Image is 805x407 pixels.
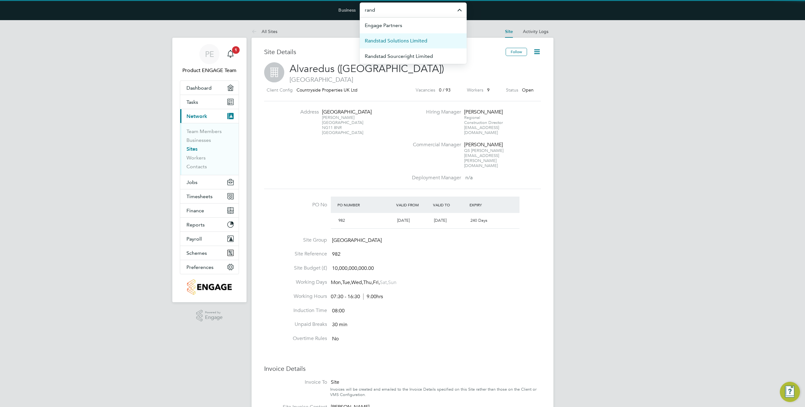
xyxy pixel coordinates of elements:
[180,246,239,260] button: Schemes
[464,109,503,115] div: [PERSON_NAME]
[186,137,211,143] a: Businesses
[373,279,380,286] span: Fri,
[187,279,231,295] img: countryside-properties-logo-retina.png
[506,86,518,94] label: Status
[205,315,223,320] span: Engage
[342,279,351,286] span: Tue,
[363,293,383,300] span: 9.00hrs
[264,265,327,271] label: Site Budget (£)
[186,155,206,161] a: Workers
[284,109,319,115] label: Address
[180,109,239,123] button: Network
[186,179,197,185] span: Jobs
[264,202,327,208] label: PO No
[331,279,342,286] span: Mon,
[232,46,240,54] span: 1
[205,50,214,58] span: PE
[186,208,204,214] span: Finance
[467,86,483,94] label: Workers
[416,86,435,94] label: Vacancies
[332,237,382,243] span: [GEOGRAPHIC_DATA]
[186,236,202,242] span: Payroll
[264,279,327,286] label: Working Days
[506,48,527,56] button: Follow
[464,115,503,125] span: Regional Construction Director
[180,67,239,74] span: Product ENGAGE Team
[332,308,345,314] span: 08:00
[180,232,239,246] button: Payroll
[434,218,447,223] span: [DATE]
[523,29,548,34] a: Activity Logs
[264,379,327,386] label: Invoice To
[780,382,800,402] button: Engage Resource Center
[264,335,327,342] label: Overtime Rules
[264,75,541,84] span: [GEOGRAPHIC_DATA]
[408,175,461,181] label: Deployment Manager
[180,218,239,231] button: Reports
[264,48,506,56] h3: Site Details
[186,193,213,199] span: Timesheets
[465,175,473,181] span: n/a
[224,44,237,64] a: 1
[331,293,383,300] div: 07:30 - 16:30
[464,148,470,153] span: QS
[468,199,505,210] div: Expiry
[338,7,356,13] label: Business
[330,379,541,386] div: Site
[186,113,207,119] span: Network
[264,237,327,243] label: Site Group
[322,109,361,115] div: [GEOGRAPHIC_DATA]
[365,53,433,60] span: Randstad Sourceright Limited
[297,87,358,93] span: Countryside Properties UK Ltd
[380,279,388,286] span: Sat,
[431,199,468,210] div: Valid To
[180,95,239,109] a: Tasks
[395,199,431,210] div: Valid From
[332,336,339,342] span: No
[180,175,239,189] button: Jobs
[186,85,212,91] span: Dashboard
[186,264,214,270] span: Preferences
[180,44,239,74] a: PEProduct ENGAGE Team
[264,321,327,328] label: Unpaid Breaks
[186,99,198,105] span: Tasks
[172,38,247,302] nav: Main navigation
[408,142,461,148] label: Commercial Manager
[264,251,327,257] label: Site Reference
[322,115,361,135] div: [PERSON_NAME] [GEOGRAPHIC_DATA] NG11 8NR [GEOGRAPHIC_DATA]
[338,218,345,223] span: 982
[186,250,207,256] span: Schemes
[365,37,427,45] span: Randstad Solutions Limited
[205,310,223,315] span: Powered by
[332,265,374,271] span: 10,000,000,000.00
[408,109,461,115] label: Hiring Manager
[180,203,239,217] button: Finance
[487,87,490,93] span: 9
[264,365,541,373] h3: Invoice Details
[336,199,395,210] div: PO Number
[363,279,373,286] span: Thu,
[186,128,222,134] a: Team Members
[464,142,503,148] div: [PERSON_NAME]
[505,29,513,34] a: Site
[186,146,197,152] a: Sites
[464,125,499,135] span: [EMAIL_ADDRESS][DOMAIN_NAME]
[264,293,327,300] label: Working Hours
[365,22,402,29] span: Engage Partners
[332,251,341,258] span: 982
[330,387,541,398] div: Invoices will be created and emailed to the Invoice Details specified on this Site rather than th...
[397,218,410,223] span: [DATE]
[388,279,397,286] span: Sun
[180,279,239,295] a: Go to home page
[264,307,327,314] label: Induction Time
[439,87,451,93] span: 0 / 93
[267,86,293,94] label: Client Config
[470,218,487,223] span: 240 Days
[351,279,363,286] span: Wed,
[180,189,239,203] button: Timesheets
[180,260,239,274] button: Preferences
[522,87,534,93] span: Open
[252,29,277,34] a: All Sites
[196,310,223,322] a: Powered byEngage
[186,164,207,170] a: Contacts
